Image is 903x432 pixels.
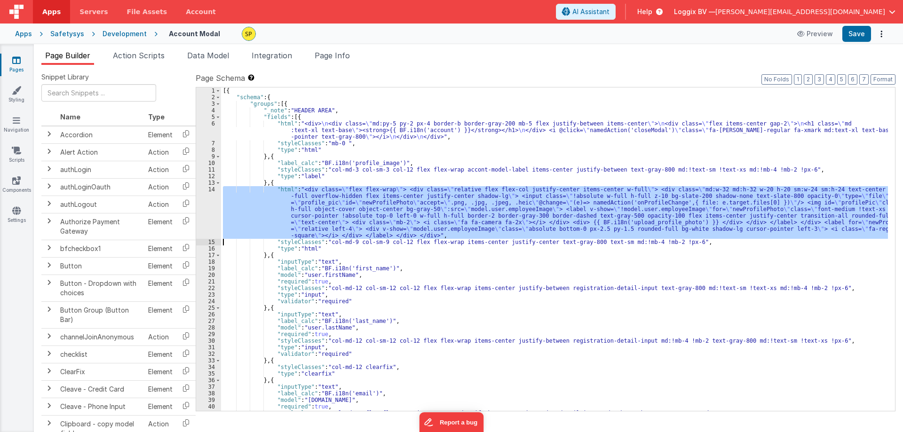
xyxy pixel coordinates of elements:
[196,403,221,410] div: 40
[637,7,652,16] span: Help
[56,398,144,415] td: Cleave - Phone Input
[196,272,221,278] div: 20
[60,113,80,121] span: Name
[144,126,176,144] td: Element
[837,74,846,85] button: 5
[45,51,90,60] span: Page Builder
[196,186,221,239] div: 14
[196,180,221,186] div: 13
[420,412,484,432] iframe: Marker.io feedback button
[196,410,221,416] div: 41
[196,107,221,114] div: 4
[56,363,144,380] td: ClearFix
[815,74,824,85] button: 3
[127,7,167,16] span: File Assets
[144,161,176,178] td: Action
[196,166,221,173] div: 11
[144,143,176,161] td: Action
[871,74,895,85] button: Format
[56,178,144,196] td: authLoginOauth
[196,147,221,153] div: 8
[252,51,292,60] span: Integration
[196,384,221,390] div: 37
[144,301,176,328] td: Element
[196,324,221,331] div: 28
[848,74,857,85] button: 6
[144,346,176,363] td: Element
[196,114,221,120] div: 5
[196,252,221,259] div: 17
[196,72,245,84] span: Page Schema
[56,380,144,398] td: Cleave - Credit Card
[113,51,165,60] span: Action Scripts
[148,113,165,121] span: Type
[196,397,221,403] div: 39
[196,311,221,318] div: 26
[196,265,221,272] div: 19
[144,328,176,346] td: Action
[196,291,221,298] div: 23
[556,4,616,20] button: AI Assistant
[56,275,144,301] td: Button - Dropdown with choices
[144,363,176,380] td: Element
[196,153,221,160] div: 9
[572,7,610,16] span: AI Assistant
[715,7,885,16] span: [PERSON_NAME][EMAIL_ADDRESS][DOMAIN_NAME]
[196,370,221,377] div: 35
[196,390,221,397] div: 38
[144,380,176,398] td: Element
[42,7,61,16] span: Apps
[196,120,221,140] div: 6
[196,140,221,147] div: 7
[79,7,108,16] span: Servers
[875,27,888,40] button: Options
[56,301,144,328] td: Button Group (Button Bar)
[144,213,176,240] td: Element
[196,318,221,324] div: 27
[56,161,144,178] td: authLogin
[41,84,156,102] input: Search Snippets ...
[56,213,144,240] td: Authorize Payment Gateway
[169,30,220,37] h4: Account Modal
[842,26,871,42] button: Save
[196,377,221,384] div: 36
[242,27,255,40] img: d7fe857c732037fbd6e16c9831c6737d
[804,74,813,85] button: 2
[56,328,144,346] td: channelJoinAnonymous
[674,7,895,16] button: Loggix BV — [PERSON_NAME][EMAIL_ADDRESS][DOMAIN_NAME]
[196,344,221,351] div: 31
[794,74,802,85] button: 1
[196,239,221,245] div: 15
[144,275,176,301] td: Element
[50,29,84,39] div: Safetysys
[144,398,176,415] td: Element
[196,338,221,344] div: 30
[196,94,221,101] div: 2
[196,351,221,357] div: 32
[196,305,221,311] div: 25
[196,331,221,338] div: 29
[196,259,221,265] div: 18
[196,173,221,180] div: 12
[56,346,144,363] td: checklist
[56,257,144,275] td: Button
[56,143,144,161] td: Alert Action
[196,160,221,166] div: 10
[144,178,176,196] td: Action
[196,285,221,291] div: 22
[144,257,176,275] td: Element
[41,72,89,82] span: Snippet Library
[196,364,221,370] div: 34
[56,240,144,257] td: bfcheckbox1
[196,87,221,94] div: 1
[56,126,144,144] td: Accordion
[187,51,229,60] span: Data Model
[761,74,792,85] button: No Folds
[144,196,176,213] td: Action
[144,240,176,257] td: Element
[315,51,350,60] span: Page Info
[196,357,221,364] div: 33
[196,278,221,285] div: 21
[826,74,835,85] button: 4
[792,26,839,41] button: Preview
